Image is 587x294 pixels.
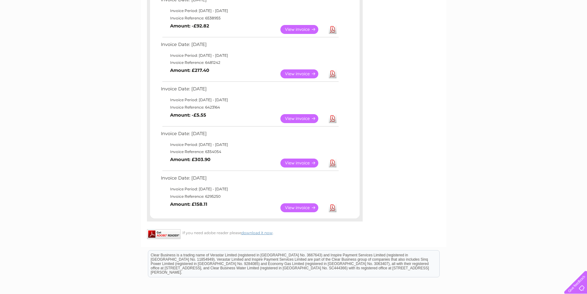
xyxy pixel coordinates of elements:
a: View [280,114,326,123]
b: Amount: £158.11 [170,201,207,207]
a: View [280,203,326,212]
a: Download [329,69,336,78]
td: Invoice Period: [DATE] - [DATE] [159,141,340,148]
img: logo.png [21,16,52,35]
td: Invoice Date: [DATE] [159,174,340,185]
b: Amount: -£92.82 [170,23,209,29]
td: Invoice Period: [DATE] - [DATE] [159,96,340,104]
a: Energy [494,26,508,31]
td: Invoice Period: [DATE] - [DATE] [159,185,340,193]
td: Invoice Period: [DATE] - [DATE] [159,7,340,14]
div: Clear Business is a trading name of Verastar Limited (registered in [GEOGRAPHIC_DATA] No. 3667643... [148,3,439,30]
a: View [280,159,326,168]
td: Invoice Reference: 6423164 [159,104,340,111]
a: Blog [533,26,542,31]
td: Invoice Reference: 6295250 [159,193,340,200]
a: Download [329,159,336,168]
td: Invoice Period: [DATE] - [DATE] [159,52,340,59]
div: If you need adobe reader please . [147,229,363,235]
td: Invoice Reference: 6354054 [159,148,340,155]
a: Telecoms [511,26,530,31]
b: Amount: -£5.55 [170,112,206,118]
a: Contact [546,26,561,31]
a: Download [329,114,336,123]
b: Amount: £217.40 [170,68,209,73]
td: Invoice Date: [DATE] [159,130,340,141]
a: View [280,25,326,34]
a: download it now [241,230,273,235]
a: Download [329,25,336,34]
a: Water [479,26,490,31]
a: Log out [567,26,581,31]
td: Invoice Date: [DATE] [159,40,340,52]
td: Invoice Reference: 6538955 [159,14,340,22]
a: Download [329,203,336,212]
td: Invoice Reference: 6481242 [159,59,340,66]
td: Invoice Date: [DATE] [159,85,340,96]
a: 0333 014 3131 [471,3,513,11]
b: Amount: £303.90 [170,157,210,162]
a: View [280,69,326,78]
